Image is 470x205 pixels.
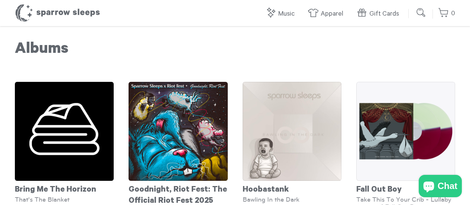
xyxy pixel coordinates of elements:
inbox-online-store-chat: Shopify online store chat [416,175,464,199]
div: Bring Me The Horizon [15,181,114,196]
div: That's The Blanket [15,196,114,203]
div: Hoobastank [243,181,341,196]
div: Bawling In the Dark [243,196,341,203]
a: Gift Cards [356,6,403,22]
div: Fall Out Boy [356,181,455,196]
a: Apparel [308,6,347,22]
a: Music [265,6,298,22]
img: SS_FUTST_SSEXCLUSIVE_6d2c3e95-2d39-4810-a4f6-2e3a860c2b91_grande.png [356,82,455,181]
img: BringMeTheHorizon-That_sTheBlanket-Cover_grande.png [15,82,114,181]
a: 0 [438,6,455,22]
img: Hoobastank_-_Bawling_In_The_Dark_-_Cover_3000x3000_c6cbc220-6762-4f53-8157-d43f2a1c9256_grande.jpg [243,82,341,181]
input: Submit [414,5,429,20]
h1: Albums [15,41,455,60]
img: RiotFestCover2025_f0c3ff46-2987-413d-b2a7-3322b85762af_grande.jpg [129,82,227,181]
h1: Sparrow Sleeps [15,4,100,22]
